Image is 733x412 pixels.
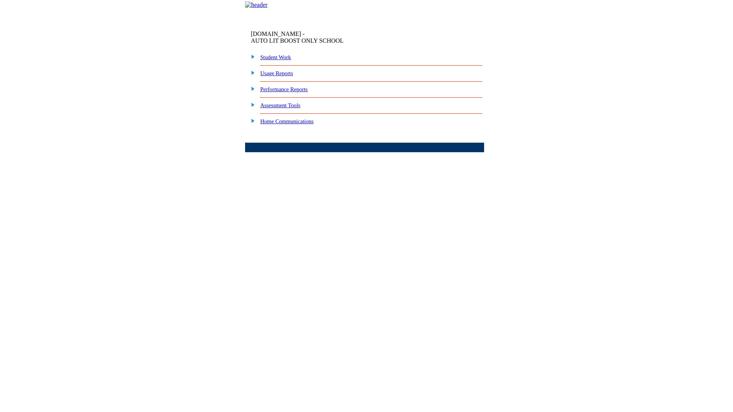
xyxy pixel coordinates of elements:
[245,2,268,8] img: header
[251,31,391,44] td: [DOMAIN_NAME] -
[247,101,255,108] img: plus.gif
[260,102,300,108] a: Assessment Tools
[260,54,291,60] a: Student Work
[260,118,314,124] a: Home Communications
[247,117,255,124] img: plus.gif
[247,69,255,76] img: plus.gif
[251,37,344,44] nobr: AUTO LIT BOOST ONLY SCHOOL
[247,53,255,60] img: plus.gif
[247,85,255,92] img: plus.gif
[260,70,293,76] a: Usage Reports
[260,86,308,92] a: Performance Reports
